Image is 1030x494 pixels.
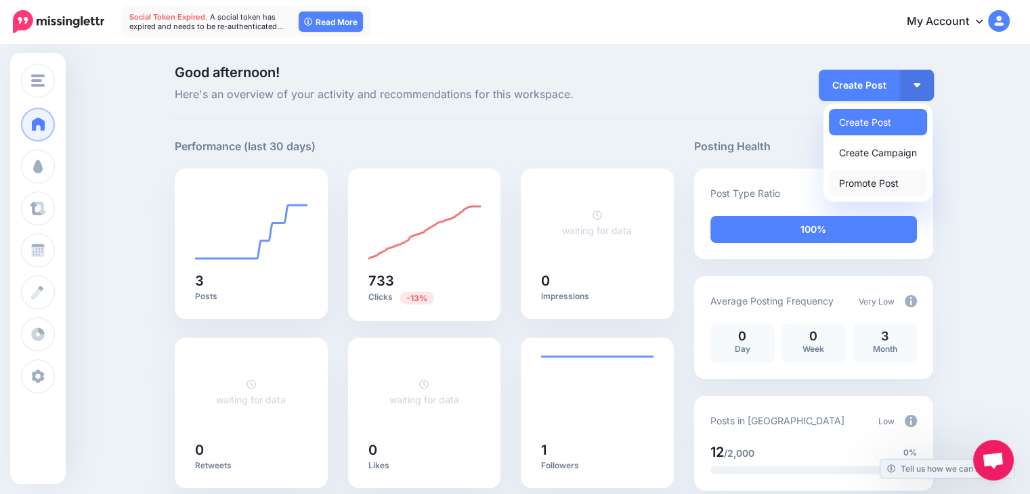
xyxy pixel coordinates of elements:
span: Previous period: 841 [400,292,434,305]
span: /2,000 [724,447,754,459]
a: Create Post [819,70,900,101]
h5: 0 [195,443,307,457]
img: menu.png [31,74,45,87]
a: Tell us how we can improve [880,459,1014,478]
h5: Performance (last 30 days) [175,138,316,155]
span: Social Token Expired. [129,12,208,22]
a: My Account [893,5,1010,39]
a: waiting for data [216,378,286,405]
div: 100% of your posts in the last 30 days have been from Drip Campaigns [710,216,917,243]
p: Posts [195,291,307,302]
p: Followers [541,460,653,471]
p: Clicks [368,291,481,304]
img: info-circle-grey.png [905,415,917,427]
p: Likes [368,460,481,471]
p: Average Posting Frequency [710,293,834,309]
a: Open chat [973,440,1014,480]
a: Create Post [829,109,927,135]
p: Impressions [541,291,653,302]
p: Retweets [195,460,307,471]
p: 0 [788,330,839,342]
span: Month [872,344,897,354]
p: 0 [717,330,768,342]
span: Day [735,344,750,354]
h5: 1 [541,443,653,457]
a: Read More [299,12,363,32]
p: Post Type Ratio [710,185,780,201]
span: A social token has expired and needs to be re-authenticated… [129,12,284,31]
p: Posts in [GEOGRAPHIC_DATA] [710,413,844,428]
span: Low [878,416,895,426]
span: 0% [903,446,917,459]
a: waiting for data [389,378,459,405]
a: waiting for data [562,209,632,236]
span: Very Low [859,296,895,307]
span: Here's an overview of your activity and recommendations for this workspace. [175,86,674,104]
span: 12 [710,444,724,460]
span: Week [802,344,824,354]
img: arrow-down-white.png [914,83,920,87]
h5: 3 [195,274,307,288]
img: Missinglettr [13,10,104,33]
p: 3 [859,330,910,342]
a: Create Campaign [829,139,927,166]
h5: 0 [541,274,653,288]
h5: 0 [368,443,481,457]
img: info-circle-grey.png [905,295,917,307]
a: Promote Post [829,170,927,196]
span: Good afternoon! [175,64,280,81]
h5: Posting Health [694,138,933,155]
h5: 733 [368,274,481,288]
